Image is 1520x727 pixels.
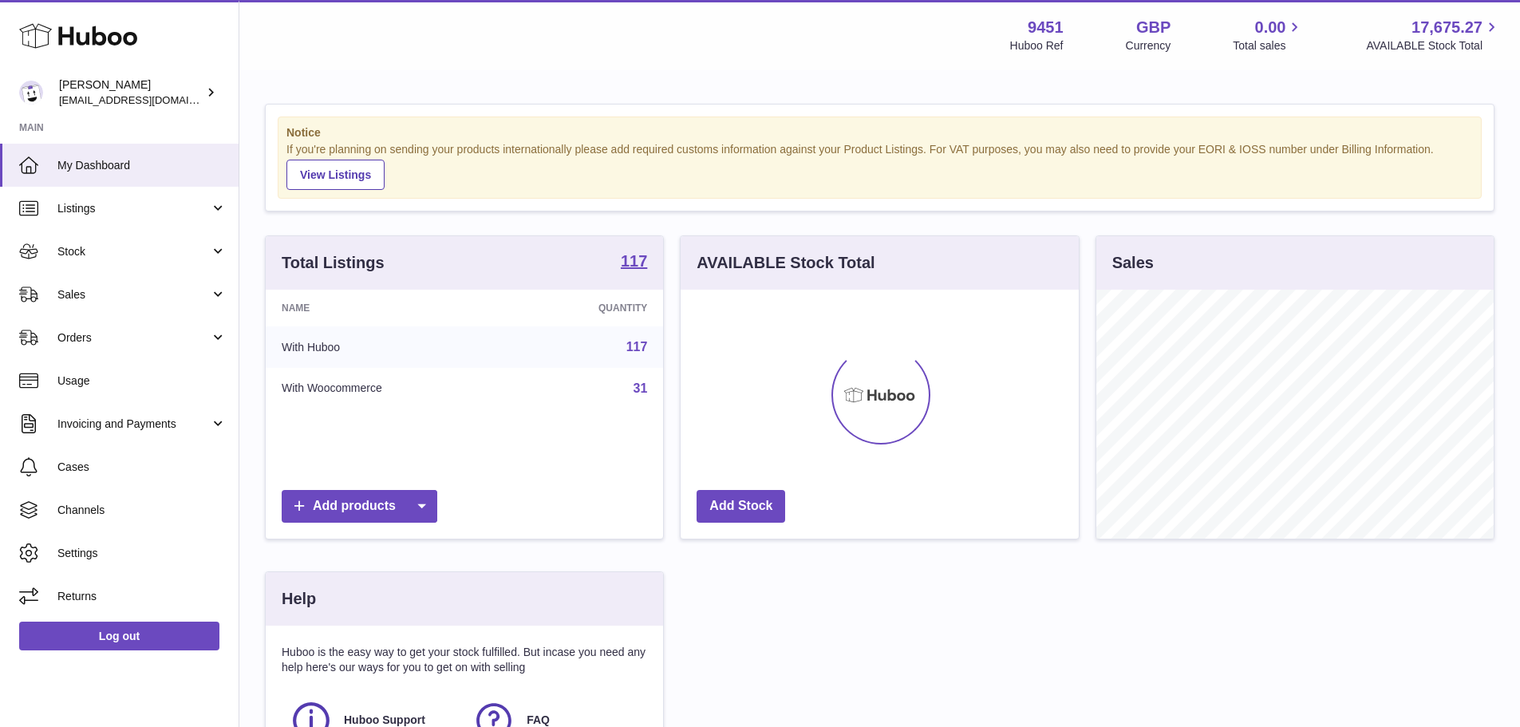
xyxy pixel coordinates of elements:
span: Invoicing and Payments [57,417,210,432]
div: If you're planning on sending your products internationally please add required customs informati... [286,142,1473,190]
span: Channels [57,503,227,518]
div: Currency [1126,38,1171,53]
div: [PERSON_NAME] [59,77,203,108]
a: 31 [634,381,648,395]
a: 17,675.27 AVAILABLE Stock Total [1366,17,1501,53]
td: With Huboo [266,326,512,368]
strong: 9451 [1028,17,1064,38]
strong: 117 [621,253,647,269]
span: 0.00 [1255,17,1286,38]
a: 117 [626,340,648,354]
span: Usage [57,373,227,389]
td: With Woocommerce [266,368,512,409]
h3: Sales [1112,252,1154,274]
img: internalAdmin-9451@internal.huboo.com [19,81,43,105]
a: 0.00 Total sales [1233,17,1304,53]
span: Settings [57,546,227,561]
a: View Listings [286,160,385,190]
strong: Notice [286,125,1473,140]
h3: Total Listings [282,252,385,274]
p: Huboo is the easy way to get your stock fulfilled. But incase you need any help here's our ways f... [282,645,647,675]
th: Name [266,290,512,326]
span: Orders [57,330,210,346]
th: Quantity [512,290,663,326]
h3: AVAILABLE Stock Total [697,252,874,274]
a: 117 [621,253,647,272]
span: 17,675.27 [1411,17,1482,38]
span: Listings [57,201,210,216]
h3: Help [282,588,316,610]
a: Log out [19,622,219,650]
a: Add Stock [697,490,785,523]
span: Sales [57,287,210,302]
span: Total sales [1233,38,1304,53]
a: Add products [282,490,437,523]
span: Returns [57,589,227,604]
span: AVAILABLE Stock Total [1366,38,1501,53]
div: Huboo Ref [1010,38,1064,53]
span: Stock [57,244,210,259]
span: My Dashboard [57,158,227,173]
span: Cases [57,460,227,475]
strong: GBP [1136,17,1171,38]
span: [EMAIL_ADDRESS][DOMAIN_NAME] [59,93,235,106]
